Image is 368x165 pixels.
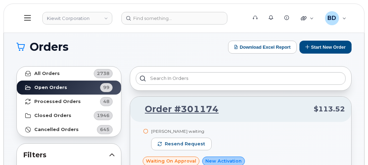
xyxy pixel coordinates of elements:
[34,85,67,90] strong: Open Orders
[17,109,121,123] a: Closed Orders1946
[136,103,219,116] a: Order #301174
[136,72,346,85] input: Search in orders
[165,141,205,147] span: Resend request
[103,84,109,91] span: 99
[151,138,212,150] button: Resend request
[228,41,297,54] button: Download Excel Report
[17,81,121,95] a: Open Orders99
[17,123,121,137] a: Cancelled Orders645
[151,128,212,134] div: [PERSON_NAME] waiting
[97,70,109,77] span: 2738
[23,150,109,160] span: Filters
[314,104,345,114] span: $113.52
[146,158,196,164] span: Waiting On Approval
[17,95,121,109] a: Processed Orders48
[34,99,81,104] strong: Processed Orders
[34,113,71,118] strong: Closed Orders
[17,67,121,81] a: All Orders2738
[100,126,109,133] span: 645
[34,127,79,132] strong: Cancelled Orders
[205,158,242,164] span: New Activation
[97,112,109,119] span: 1946
[103,98,109,105] span: 48
[34,71,60,76] strong: All Orders
[30,42,69,52] span: Orders
[299,41,352,54] button: Start New Order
